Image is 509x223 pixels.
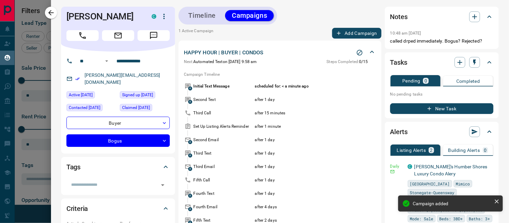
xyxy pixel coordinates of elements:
[424,78,427,83] p: 0
[456,79,480,83] p: Completed
[255,164,355,170] p: after 1 day
[390,9,494,25] div: Notes
[456,180,470,187] span: Mimico
[390,124,494,140] div: Alerts
[390,89,494,99] p: No pending tasks
[390,11,408,22] h2: Notes
[66,104,116,113] div: Sat Aug 16 2025
[194,204,253,210] p: Fourth Email
[158,180,167,190] button: Open
[390,103,494,114] button: New Task
[390,163,404,169] p: Daily
[188,194,192,198] span: A
[327,59,368,65] p: 0 / 15
[122,92,153,98] span: Signed up [DATE]
[66,117,170,129] div: Buyer
[120,104,170,113] div: Sat Aug 16 2025
[397,148,426,153] p: Listing Alerts
[194,177,253,183] p: Fifth Call
[390,38,494,45] p: called drped immediately. Bogus? Rejected?
[469,215,490,222] span: Baths: 3+
[188,167,192,171] span: A
[66,11,142,22] h1: [PERSON_NAME]
[255,204,355,210] p: after 4 days
[327,59,359,64] span: Steps Completed:
[430,148,433,153] p: 2
[66,134,170,147] div: Bogus
[255,123,355,129] p: after 1 minute
[152,14,156,19] div: condos.ca
[440,215,463,222] span: Beds: 3BD+
[194,83,253,89] p: Initial Text Message
[413,201,492,206] div: Campaign added
[484,148,487,153] p: 0
[138,30,170,41] span: Message
[448,148,480,153] p: Building Alerts
[390,31,421,36] p: 10:48 am [DATE]
[184,49,264,57] p: HAPPY HOUR | BUYER | CONDOS
[194,110,253,116] p: Third Call
[179,28,214,39] p: 1 Active Campaign
[194,97,253,103] p: Second Text
[85,72,160,85] a: [PERSON_NAME][EMAIL_ADDRESS][DOMAIN_NAME]
[410,189,455,196] span: Stonegate-Queensway
[402,78,420,83] p: Pending
[122,104,150,111] span: Claimed [DATE]
[184,59,257,65] p: Automated Text on [DATE] 9:58 am
[66,162,81,172] h2: Tags
[255,137,355,143] p: after 1 day
[194,190,253,197] p: Fourth Text
[194,123,253,129] p: Set Up Listing Alerts Reminder
[188,207,192,211] span: A
[102,30,134,41] span: Email
[120,91,170,101] div: Sat Aug 16 2025
[182,10,223,21] button: Timeline
[184,71,376,77] p: Campaign Timeline
[390,169,395,174] svg: Email
[184,59,194,64] span: Next:
[255,97,355,103] p: after 1 day
[194,137,253,143] p: Second Email
[255,150,355,156] p: after 1 day
[75,76,80,81] svg: Email Verified
[69,104,100,111] span: Contacted [DATE]
[410,215,434,222] span: Mode: Sale
[355,48,365,58] button: Stop Campaign
[410,180,450,187] span: [GEOGRAPHIC_DATA]
[255,177,355,183] p: after 1 day
[225,10,274,21] button: Campaigns
[255,83,355,89] p: scheduled for: < a minute ago
[408,164,412,169] div: condos.ca
[66,159,170,175] div: Tags
[184,47,376,66] div: HAPPY HOUR | BUYER | CONDOSStop CampaignNext:Automated Texton [DATE] 9:58 amSteps Completed:0/15
[69,92,93,98] span: Active [DATE]
[188,87,192,91] span: A
[255,110,355,116] p: after 15 minutes
[188,154,192,158] span: A
[194,150,253,156] p: Third Text
[194,164,253,170] p: Third Email
[103,57,111,65] button: Open
[390,57,407,68] h2: Tasks
[66,203,88,214] h2: Criteria
[66,201,170,217] div: Criteria
[188,100,192,104] span: A
[255,190,355,197] p: after 1 day
[332,28,381,39] button: Add Campaign
[390,126,408,137] h2: Alerts
[414,164,488,176] a: [PERSON_NAME]'s Humber Shores Luxury Condo Alery
[66,91,116,101] div: Sun Aug 17 2025
[188,140,192,144] span: A
[390,54,494,70] div: Tasks
[66,30,99,41] span: Call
